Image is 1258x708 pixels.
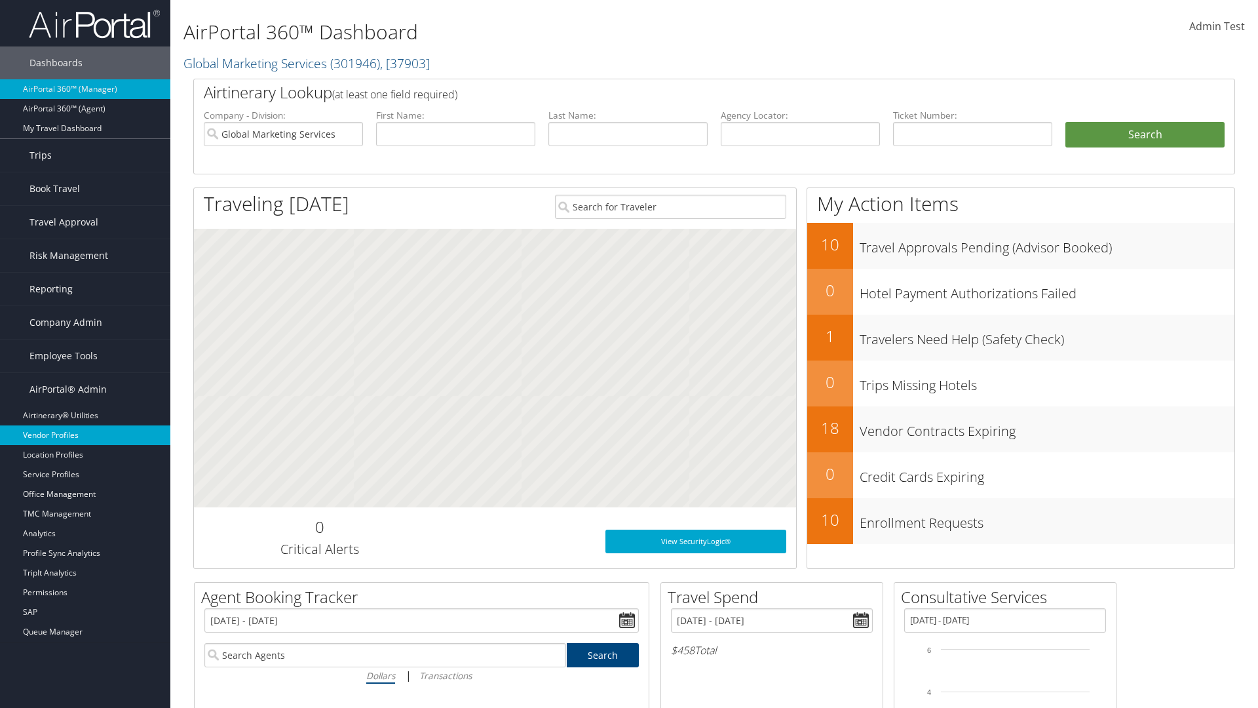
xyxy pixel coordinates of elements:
[567,643,639,667] a: Search
[807,190,1234,218] h1: My Action Items
[927,646,931,654] tspan: 6
[807,406,1234,452] a: 18Vendor Contracts Expiring
[671,643,695,658] span: $458
[860,462,1234,486] h3: Credit Cards Expiring
[204,667,639,684] div: |
[807,498,1234,544] a: 10Enrollment Requests
[204,540,435,559] h3: Critical Alerts
[366,669,395,682] i: Dollars
[548,109,708,122] label: Last Name:
[29,239,108,272] span: Risk Management
[807,463,853,485] h2: 0
[183,54,430,72] a: Global Marketing Services
[29,373,107,406] span: AirPortal® Admin
[807,279,853,302] h2: 0
[183,18,891,46] h1: AirPortal 360™ Dashboard
[29,340,98,372] span: Employee Tools
[204,81,1138,104] h2: Airtinerary Lookup
[807,509,853,531] h2: 10
[860,278,1234,303] h3: Hotel Payment Authorizations Failed
[332,87,457,102] span: (at least one field required)
[204,109,363,122] label: Company - Division:
[29,273,73,305] span: Reporting
[927,688,931,696] tspan: 4
[860,507,1234,532] h3: Enrollment Requests
[29,9,160,39] img: airportal-logo.png
[807,325,853,347] h2: 1
[893,109,1052,122] label: Ticket Number:
[204,190,349,218] h1: Traveling [DATE]
[204,643,566,667] input: Search Agents
[29,139,52,172] span: Trips
[555,195,786,219] input: Search for Traveler
[668,586,883,608] h2: Travel Spend
[330,54,380,72] span: ( 301946 )
[860,416,1234,441] h3: Vendor Contracts Expiring
[376,109,535,122] label: First Name:
[807,233,853,256] h2: 10
[807,361,1234,406] a: 0Trips Missing Hotels
[419,669,472,682] i: Transactions
[860,370,1234,395] h3: Trips Missing Hotels
[201,586,649,608] h2: Agent Booking Tracker
[605,530,786,553] a: View SecurityLogic®
[380,54,430,72] span: , [ 37903 ]
[29,47,83,79] span: Dashboards
[671,643,873,658] h6: Total
[807,452,1234,498] a: 0Credit Cards Expiring
[860,324,1234,349] h3: Travelers Need Help (Safety Check)
[807,315,1234,361] a: 1Travelers Need Help (Safety Check)
[901,586,1116,608] h2: Consultative Services
[807,417,853,439] h2: 18
[721,109,880,122] label: Agency Locator:
[204,516,435,538] h2: 0
[860,232,1234,257] h3: Travel Approvals Pending (Advisor Booked)
[29,172,80,205] span: Book Travel
[1189,7,1245,47] a: Admin Test
[807,223,1234,269] a: 10Travel Approvals Pending (Advisor Booked)
[807,371,853,393] h2: 0
[807,269,1234,315] a: 0Hotel Payment Authorizations Failed
[29,306,102,339] span: Company Admin
[1065,122,1225,148] button: Search
[1189,19,1245,33] span: Admin Test
[29,206,98,239] span: Travel Approval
